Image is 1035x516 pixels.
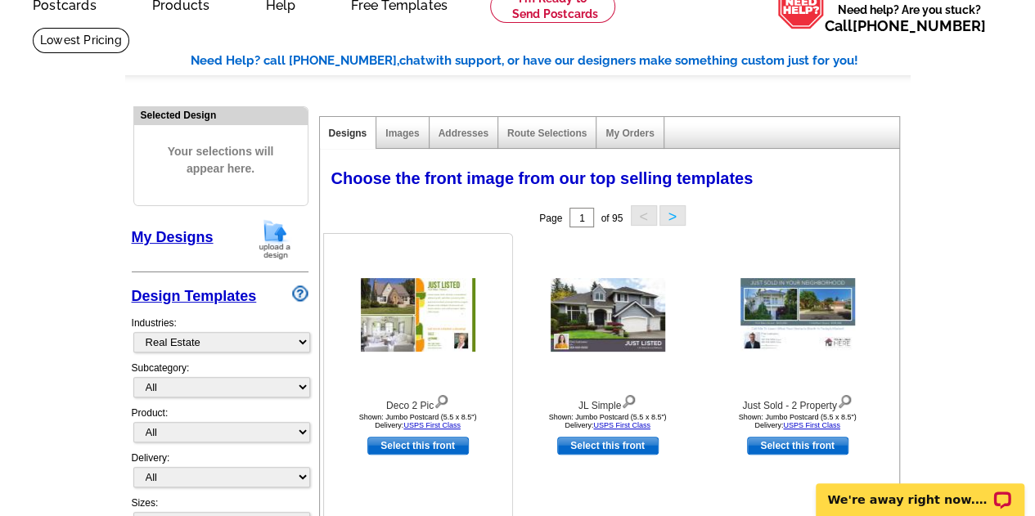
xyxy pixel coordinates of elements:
[621,391,637,409] img: view design details
[539,213,562,224] span: Page
[557,437,659,455] a: use this design
[783,421,840,429] a: USPS First Class
[740,278,855,352] img: Just Sold - 2 Property
[593,421,650,429] a: USPS First Class
[825,2,994,34] span: Need help? Are you stuck?
[708,413,888,429] div: Shown: Jumbo Postcard (5.5 x 8.5") Delivery:
[191,52,911,70] div: Need Help? call [PHONE_NUMBER], with support, or have our designers make something custom just fo...
[659,205,686,226] button: >
[399,53,425,68] span: chat
[837,391,853,409] img: view design details
[367,437,469,455] a: use this design
[708,391,888,413] div: Just Sold - 2 Property
[132,406,308,451] div: Product:
[805,464,1035,516] iframe: LiveChat chat widget
[134,107,308,123] div: Selected Design
[825,17,986,34] span: Call
[361,278,475,352] img: Deco 2 Pic
[439,128,488,139] a: Addresses
[329,128,367,139] a: Designs
[403,421,461,429] a: USPS First Class
[853,17,986,34] a: [PHONE_NUMBER]
[328,413,508,429] div: Shown: Jumbo Postcard (5.5 x 8.5") Delivery:
[132,288,257,304] a: Design Templates
[747,437,848,455] a: use this design
[331,169,754,187] span: Choose the front image from our top selling templates
[605,128,654,139] a: My Orders
[631,205,657,226] button: <
[132,361,308,406] div: Subcategory:
[254,218,296,260] img: upload-design
[328,391,508,413] div: Deco 2 Pic
[385,128,419,139] a: Images
[132,307,308,361] div: Industries:
[132,451,308,496] div: Delivery:
[601,213,623,224] span: of 95
[434,391,449,409] img: view design details
[518,391,698,413] div: JL Simple
[518,413,698,429] div: Shown: Jumbo Postcard (5.5 x 8.5") Delivery:
[551,278,665,352] img: JL Simple
[132,229,214,245] a: My Designs
[292,285,308,302] img: design-wizard-help-icon.png
[507,128,587,139] a: Route Selections
[146,127,295,194] span: Your selections will appear here.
